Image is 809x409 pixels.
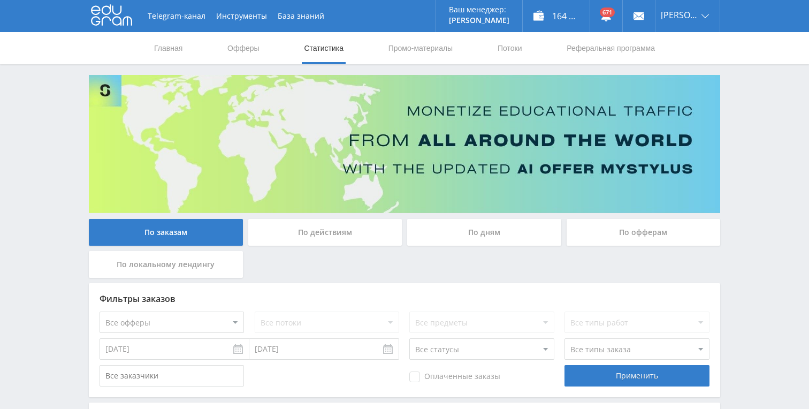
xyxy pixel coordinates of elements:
[89,251,243,278] div: По локальному лендингу
[564,365,709,387] div: Применить
[226,32,261,64] a: Офферы
[89,75,720,213] img: Banner
[100,365,244,387] input: Все заказчики
[661,11,698,19] span: [PERSON_NAME]
[303,32,345,64] a: Статистика
[89,219,243,246] div: По заказам
[567,219,721,246] div: По офферам
[100,294,709,304] div: Фильтры заказов
[387,32,454,64] a: Промо-материалы
[566,32,656,64] a: Реферальная программа
[407,219,561,246] div: По дням
[497,32,523,64] a: Потоки
[153,32,184,64] a: Главная
[449,16,509,25] p: [PERSON_NAME]
[449,5,509,14] p: Ваш менеджер:
[409,372,500,382] span: Оплаченные заказы
[248,219,402,246] div: По действиям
